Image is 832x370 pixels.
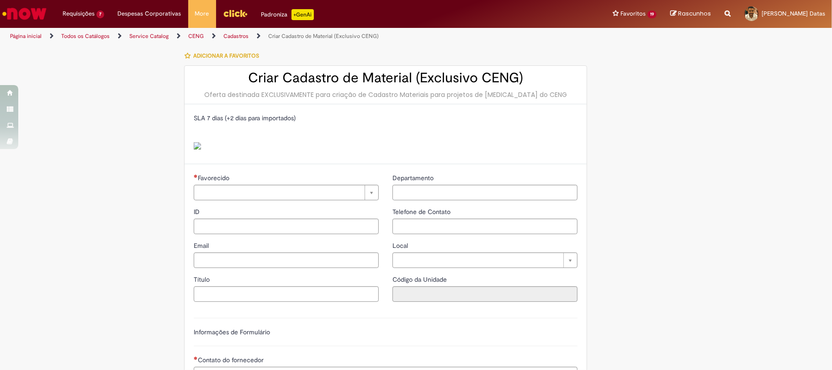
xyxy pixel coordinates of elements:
span: 7 [96,11,104,18]
a: CENG [188,32,204,40]
input: Título [194,286,379,302]
label: Somente leitura - Código da Unidade [392,275,449,284]
img: sys_attachment.do [194,142,201,150]
p: +GenAi [291,9,314,20]
a: Criar Cadastro de Material (Exclusivo CENG) [268,32,379,40]
span: Departamento [392,174,435,182]
span: [PERSON_NAME] Datas [762,10,825,17]
span: Título [194,275,212,284]
a: Limpar campo Favorecido [194,185,379,200]
label: Informações de Formulário [194,328,270,336]
input: Departamento [392,185,578,200]
div: Oferta destinada EXCLUSIVAMENTE para criação de Cadastro Materiais para projetos de [MEDICAL_DATA... [194,90,578,99]
span: Local [392,241,410,250]
span: Email [194,241,211,250]
ul: Trilhas de página [7,28,548,45]
a: Limpar campo Local [392,252,578,268]
img: ServiceNow [1,5,48,23]
a: Rascunhos [670,10,711,18]
input: Código da Unidade [392,286,578,302]
span: Necessários [194,356,198,360]
h2: Criar Cadastro de Material (Exclusivo CENG) [194,70,578,86]
span: Necessários [194,174,198,178]
span: Despesas Corporativas [118,9,181,18]
span: Favoritos [620,9,646,18]
a: Service Catalog [129,32,169,40]
a: Todos os Catálogos [61,32,110,40]
input: Telefone de Contato [392,219,578,234]
a: Página inicial [10,32,42,40]
span: Somente leitura - Código da Unidade [392,275,449,284]
a: Cadastros [223,32,249,40]
span: Rascunhos [678,9,711,18]
span: Contato do fornecedor [198,356,265,364]
input: ID [194,219,379,234]
img: click_logo_yellow_360x200.png [223,6,248,20]
span: 19 [647,11,657,18]
div: Padroniza [261,9,314,20]
button: Adicionar a Favoritos [184,46,264,65]
span: ID [194,208,201,216]
span: Adicionar a Favoritos [193,52,259,59]
span: More [195,9,209,18]
span: Telefone de Contato [392,208,452,216]
span: Requisições [63,9,95,18]
input: Email [194,252,379,268]
p: SLA 7 dias (+2 dias para importados) [194,113,578,123]
span: Necessários - Favorecido [198,174,231,182]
